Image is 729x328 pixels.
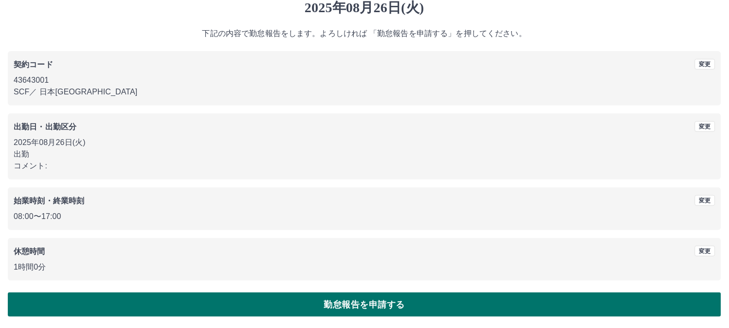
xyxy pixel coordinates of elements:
[14,261,715,273] p: 1時間0分
[8,28,721,39] p: 下記の内容で勤怠報告をします。よろしければ 「勤怠報告を申請する」を押してください。
[14,86,715,98] p: SCF ／ 日本[GEOGRAPHIC_DATA]
[695,246,715,256] button: 変更
[14,211,715,222] p: 08:00 〜 17:00
[695,121,715,132] button: 変更
[695,59,715,70] button: 変更
[8,292,721,317] button: 勤怠報告を申請する
[14,60,53,69] b: 契約コード
[14,74,715,86] p: 43643001
[14,123,76,131] b: 出勤日・出勤区分
[14,247,45,255] b: 休憩時間
[14,197,84,205] b: 始業時刻・終業時刻
[14,137,715,148] p: 2025年08月26日(火)
[14,148,715,160] p: 出勤
[14,160,715,172] p: コメント:
[695,195,715,206] button: 変更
